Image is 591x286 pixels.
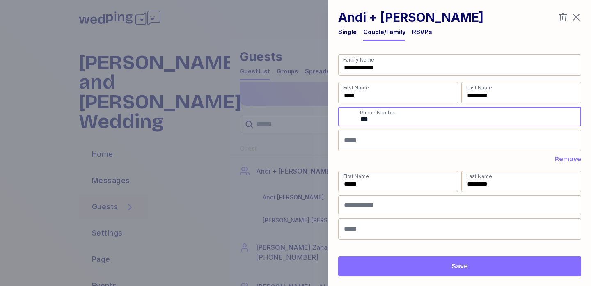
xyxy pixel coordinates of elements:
span: Save [451,261,468,271]
div: Couple/Family [363,28,405,36]
div: RSVPs [412,28,432,36]
input: Email [338,130,581,151]
input: Family Name [338,54,581,76]
input: Last Name [461,171,581,192]
input: Last Name [461,82,581,103]
input: Email [338,218,581,240]
h1: Andi + [PERSON_NAME] [338,10,483,25]
button: Remove [555,243,581,253]
button: Remove [555,154,581,164]
div: Single [338,28,357,36]
button: Save [338,256,581,276]
input: First Name [338,171,458,192]
input: First Name [338,82,458,103]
